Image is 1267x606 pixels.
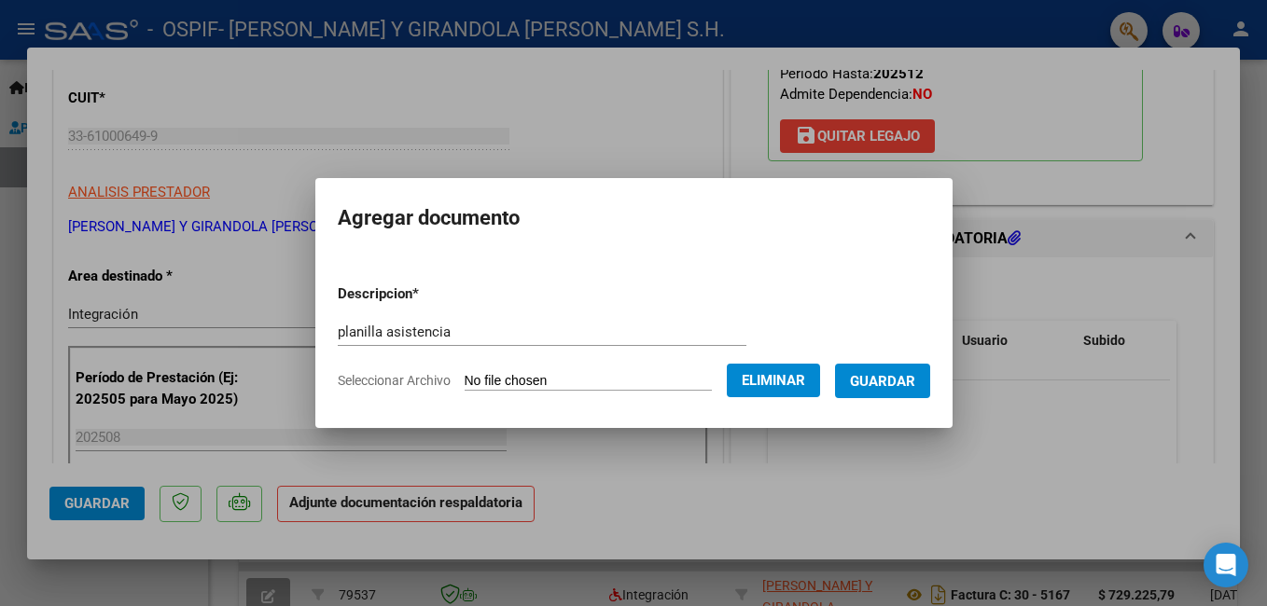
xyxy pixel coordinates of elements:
[338,200,930,236] h2: Agregar documento
[850,373,915,390] span: Guardar
[727,364,820,397] button: Eliminar
[742,372,805,389] span: Eliminar
[1204,543,1248,587] div: Open Intercom Messenger
[835,364,930,398] button: Guardar
[338,283,516,305] p: Descripcion
[338,373,451,388] span: Seleccionar Archivo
